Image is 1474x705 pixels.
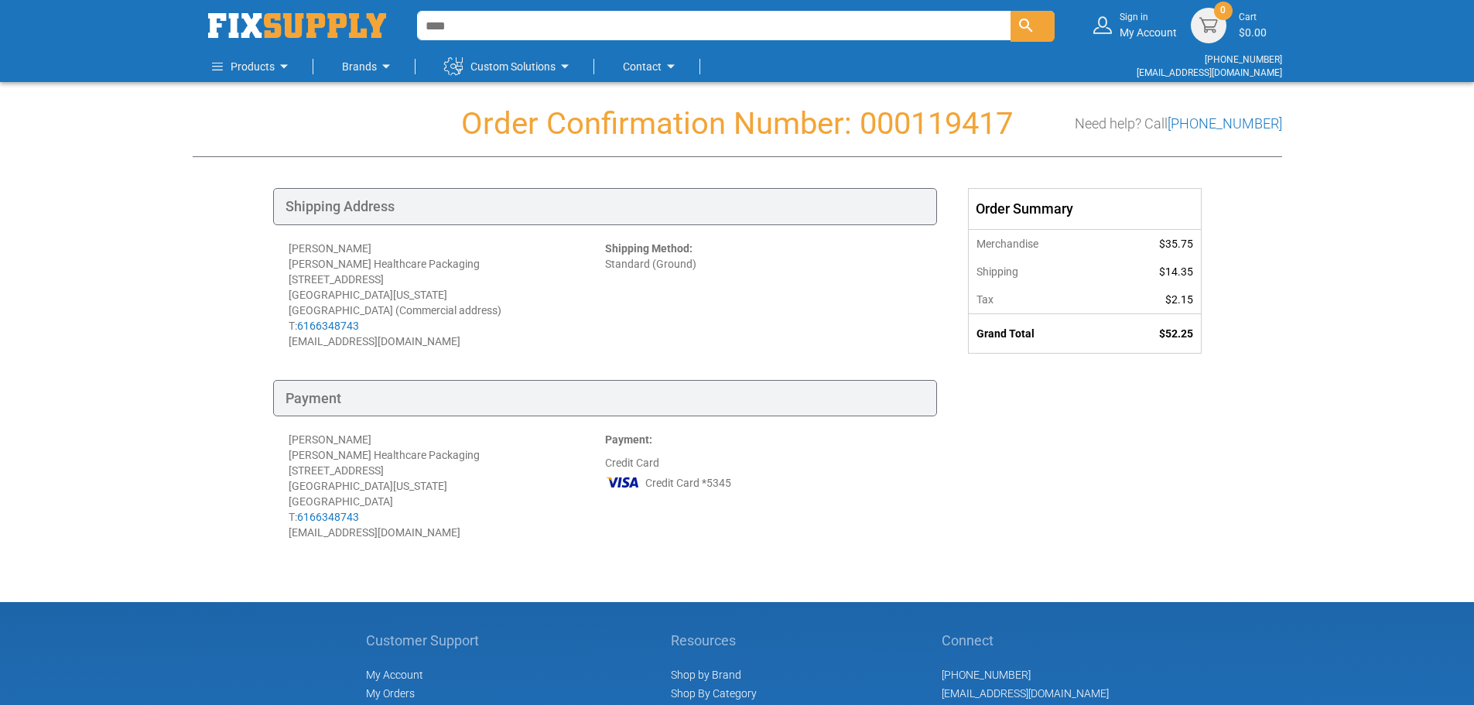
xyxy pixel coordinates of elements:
div: [PERSON_NAME] [PERSON_NAME] Healthcare Packaging [STREET_ADDRESS] [GEOGRAPHIC_DATA][US_STATE] [GE... [289,241,605,349]
a: [EMAIL_ADDRESS][DOMAIN_NAME] [942,687,1109,700]
div: My Account [1120,11,1177,39]
a: Custom Solutions [444,51,574,82]
a: store logo [208,13,386,38]
a: Shop by Brand [671,669,741,681]
h5: Resources [671,633,758,649]
th: Merchandise [969,229,1110,258]
span: $0.00 [1239,26,1267,39]
a: 6166348743 [297,320,359,332]
h5: Connect [942,633,1109,649]
h3: Need help? Call [1075,116,1282,132]
h5: Customer Support [366,633,487,649]
div: Shipping Address [273,188,937,225]
small: Cart [1239,11,1267,24]
th: Tax [969,286,1110,314]
div: Credit Card [605,432,922,540]
span: $35.75 [1159,238,1193,250]
div: Order Summary [969,189,1201,229]
div: Payment [273,380,937,417]
span: $52.25 [1159,327,1193,340]
a: Brands [342,51,395,82]
a: [PHONE_NUMBER] [942,669,1031,681]
a: 6166348743 [297,511,359,523]
h1: Order Confirmation Number: 000119417 [193,107,1282,141]
span: Credit Card *5345 [645,475,731,491]
img: Fix Industrial Supply [208,13,386,38]
a: Contact [623,51,680,82]
strong: Shipping Method: [605,242,693,255]
small: Sign in [1120,11,1177,24]
span: $2.15 [1165,293,1193,306]
a: [PHONE_NUMBER] [1205,54,1282,65]
strong: Payment: [605,433,652,446]
span: $14.35 [1159,265,1193,278]
th: Shipping [969,258,1110,286]
a: Products [212,51,293,82]
img: VI [605,471,641,494]
span: My Account [366,669,423,681]
a: Shop By Category [671,687,757,700]
a: [EMAIL_ADDRESS][DOMAIN_NAME] [1137,67,1282,78]
div: Standard (Ground) [605,241,922,349]
span: My Orders [366,687,415,700]
strong: Grand Total [976,327,1035,340]
a: [PHONE_NUMBER] [1168,115,1282,132]
div: [PERSON_NAME] [PERSON_NAME] Healthcare Packaging [STREET_ADDRESS] [GEOGRAPHIC_DATA][US_STATE] [GE... [289,432,605,540]
span: 0 [1220,4,1226,17]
